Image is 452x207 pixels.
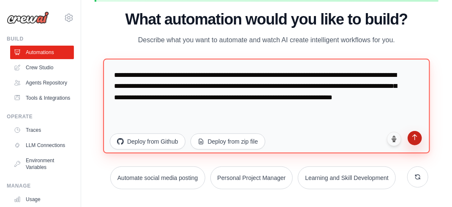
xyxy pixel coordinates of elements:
div: Build [7,35,74,42]
a: LLM Connections [10,139,74,152]
button: Learning and Skill Development [298,166,396,189]
a: Environment Variables [10,154,74,174]
a: Agents Repository [10,76,74,90]
iframe: Chat Widget [410,166,452,207]
button: Personal Project Manager [210,166,293,189]
p: Describe what you want to automate and watch AI create intelligent workflows for you. [125,35,408,46]
button: Deploy from Github [110,133,185,150]
a: Tools & Integrations [10,91,74,105]
div: Manage [7,182,74,189]
a: Crew Studio [10,61,74,74]
button: Automate social media posting [110,166,205,189]
a: Usage [10,193,74,206]
h1: What automation would you like to build? [105,11,428,28]
div: Operate [7,113,74,120]
a: Traces [10,123,74,137]
a: Automations [10,46,74,59]
button: Deploy from zip file [191,133,265,150]
img: Logo [7,11,49,24]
